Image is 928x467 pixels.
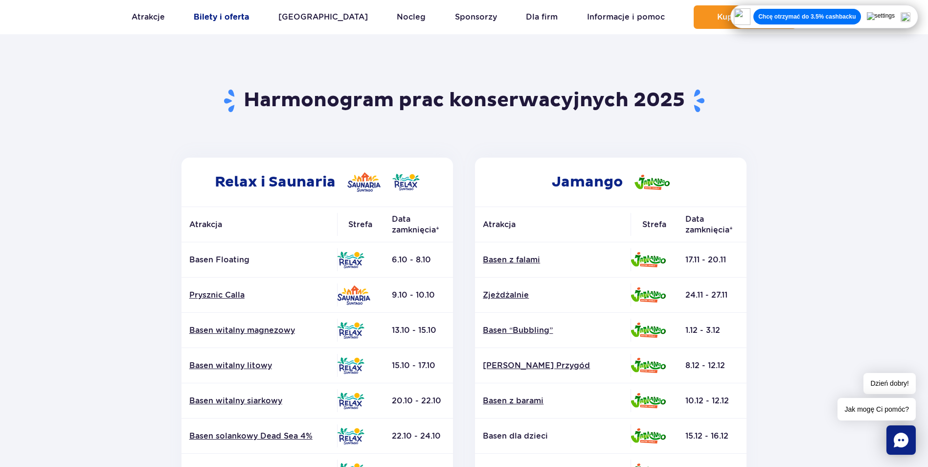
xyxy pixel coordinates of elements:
th: Strefa [631,207,678,242]
a: Atrakcje [132,5,165,29]
th: Atrakcja [181,207,337,242]
a: Prysznic Calla [189,290,329,301]
img: Relax [337,393,364,409]
a: Basen solankowy Dead Sea 4% [189,431,329,442]
a: Basen witalny litowy [189,360,329,371]
a: Basen witalny magnezowy [189,325,329,336]
h2: Relax i Saunaria [181,158,453,207]
td: 13.10 - 15.10 [384,313,453,348]
a: [GEOGRAPHIC_DATA] [278,5,368,29]
td: 1.12 - 3.12 [678,313,747,348]
td: 24.11 - 27.11 [678,278,747,313]
img: Jamango [634,175,670,190]
td: 6.10 - 8.10 [384,242,453,278]
td: 8.12 - 12.12 [678,348,747,383]
img: Relax [392,174,420,190]
img: Saunaria [347,172,381,192]
a: Bilety i oferta [194,5,249,29]
span: Dzień dobry! [863,373,916,394]
img: Jamango [631,287,666,303]
div: Chat [886,425,916,455]
img: Saunaria [337,285,370,305]
td: 9.10 - 10.10 [384,278,453,313]
img: Jamango [631,358,666,373]
td: 22.10 - 24.10 [384,419,453,454]
a: Nocleg [397,5,426,29]
h2: Jamango [475,158,747,207]
a: Basen z barami [483,396,623,406]
th: Strefa [337,207,384,242]
a: Dla firm [526,5,558,29]
img: Jamango [631,252,666,267]
th: Data zamknięcia* [384,207,453,242]
p: Basen dla dzieci [483,431,623,442]
img: Relax [337,322,364,339]
td: 10.12 - 12.12 [678,383,747,419]
td: 20.10 - 22.10 [384,383,453,419]
p: Basen Floating [189,255,329,265]
img: Jamango [631,323,666,338]
td: 15.10 - 17.10 [384,348,453,383]
a: Informacje i pomoc [587,5,665,29]
th: Atrakcja [475,207,631,242]
img: Jamango [631,428,666,444]
img: Relax [337,252,364,268]
span: Kup teraz [717,13,756,22]
a: Basen witalny siarkowy [189,396,329,406]
td: 15.12 - 16.12 [678,419,747,454]
span: Jak mogę Ci pomóc? [837,398,916,420]
a: Basen z falami [483,255,623,265]
td: 17.11 - 20.11 [678,242,747,278]
a: Basen “Bubbling” [483,325,623,336]
h1: Harmonogram prac konserwacyjnych 2025 [178,88,750,114]
img: Jamango [631,393,666,408]
button: Kup teraz [694,5,796,29]
img: Relax [337,357,364,374]
th: Data zamknięcia* [678,207,747,242]
a: Sponsorzy [455,5,497,29]
a: Zjeżdżalnie [483,290,623,301]
img: Relax [337,428,364,444]
a: [PERSON_NAME] Przygód [483,360,623,371]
